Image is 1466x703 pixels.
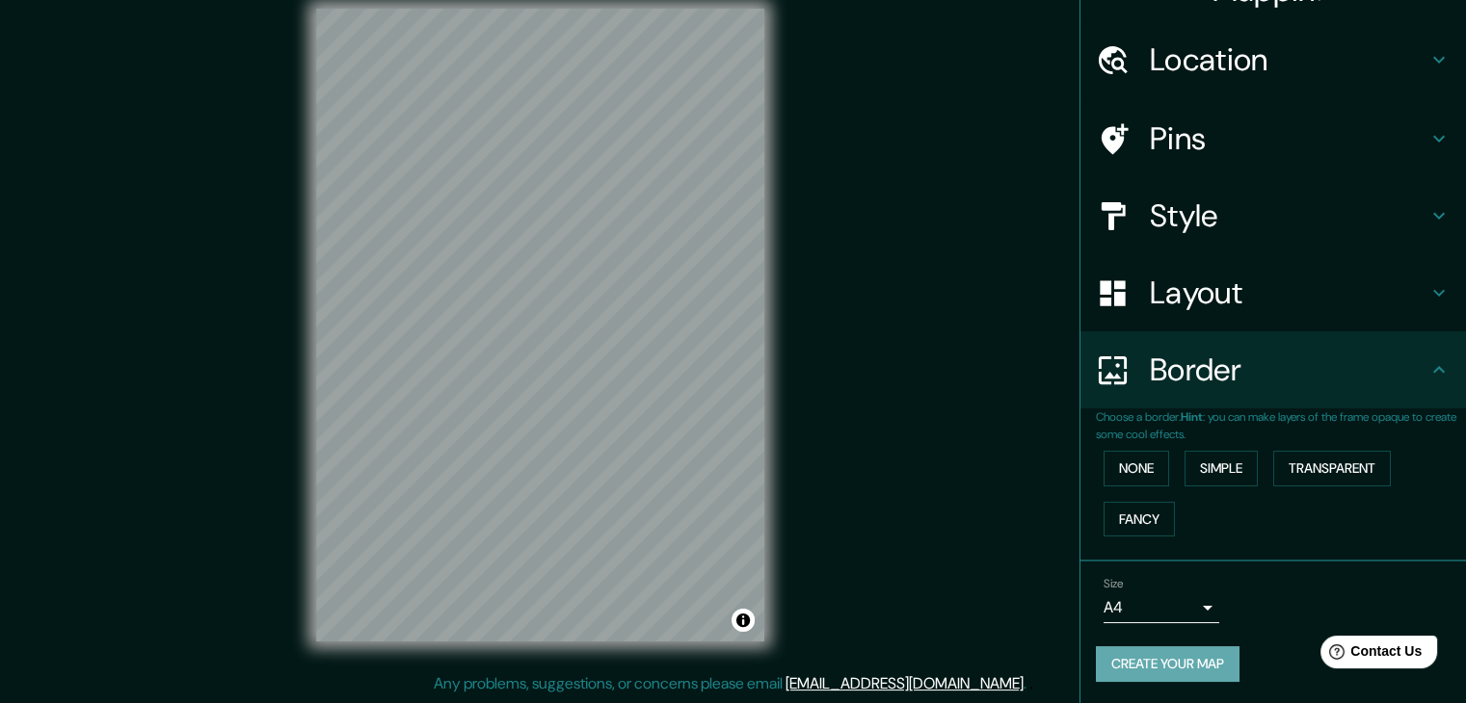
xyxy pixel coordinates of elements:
button: None [1104,451,1169,486]
div: Border [1080,331,1466,408]
button: Toggle attribution [732,609,755,632]
h4: Pins [1150,119,1427,158]
b: Hint [1181,409,1203,425]
iframe: Help widget launcher [1294,628,1445,682]
div: . [1029,672,1033,695]
button: Fancy [1104,502,1175,537]
h4: Style [1150,196,1427,235]
label: Size [1104,576,1124,592]
button: Transparent [1273,451,1391,486]
button: Simple [1185,451,1258,486]
p: Any problems, suggestions, or concerns please email . [434,672,1026,695]
div: Pins [1080,100,1466,177]
button: Create your map [1096,646,1239,682]
p: Choose a border. : you can make layers of the frame opaque to create some cool effects. [1096,408,1466,443]
div: Style [1080,177,1466,254]
a: [EMAIL_ADDRESS][DOMAIN_NAME] [786,673,1024,693]
h4: Border [1150,351,1427,389]
h4: Location [1150,40,1427,79]
div: Location [1080,21,1466,98]
div: . [1026,672,1029,695]
canvas: Map [316,9,764,641]
div: Layout [1080,254,1466,331]
h4: Layout [1150,273,1427,312]
div: A4 [1104,592,1219,623]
